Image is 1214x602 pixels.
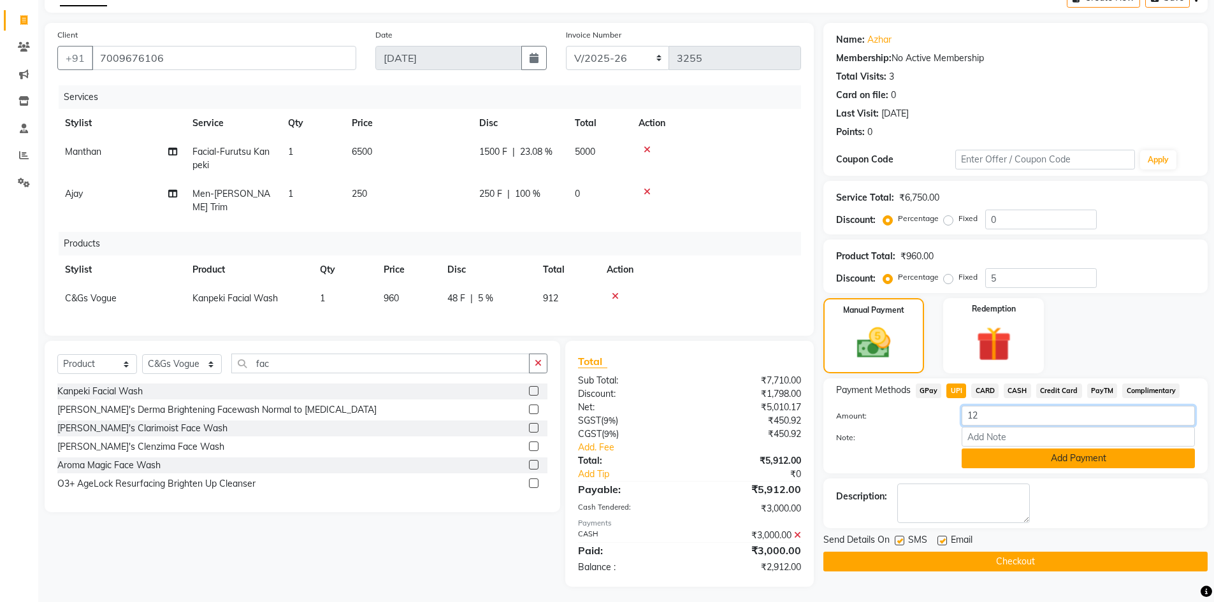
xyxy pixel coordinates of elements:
div: Coupon Code [836,153,956,166]
label: Fixed [958,213,978,224]
input: Add Note [962,427,1195,447]
a: Azhar [867,33,892,47]
div: O3+ AgeLock Resurfacing Brighten Up Cleanser [57,477,256,491]
div: ₹5,912.00 [690,482,811,497]
span: 250 F [479,187,502,201]
button: Checkout [823,552,1208,571]
div: Discount: [568,387,690,401]
span: 6500 [352,146,372,157]
label: Percentage [898,271,939,283]
div: Service Total: [836,191,894,204]
span: | [512,145,515,159]
div: ₹5,010.17 [690,401,811,414]
label: Date [375,29,393,41]
span: 5000 [575,146,595,157]
div: Payable: [568,482,690,497]
span: SGST [578,415,601,426]
label: Client [57,29,78,41]
div: Balance : [568,561,690,574]
span: 9% [603,415,616,426]
div: ₹5,912.00 [690,454,811,468]
div: ₹0 [710,468,811,481]
div: Aroma Magic Face Wash [57,459,161,472]
span: Men-[PERSON_NAME] Trim [192,188,270,213]
span: | [470,292,473,305]
span: CGST [578,428,602,440]
span: | [507,187,510,201]
div: ₹7,710.00 [690,374,811,387]
th: Disc [440,255,535,284]
span: Total [578,355,607,368]
span: 48 F [447,292,465,305]
span: Ajay [65,188,83,199]
span: 100 % [515,187,540,201]
div: Sub Total: [568,374,690,387]
label: Percentage [898,213,939,224]
div: Paid: [568,543,690,558]
div: Cash Tendered: [568,502,690,515]
th: Total [567,109,631,138]
label: Manual Payment [843,305,904,316]
div: Kanpeki Facial Wash [57,385,143,398]
div: ₹450.92 [690,414,811,427]
label: Fixed [958,271,978,283]
span: 9% [604,429,616,439]
span: Complimentary [1122,383,1180,398]
div: ( ) [568,427,690,441]
th: Price [344,109,472,138]
input: Search by Name/Mobile/Email/Code [92,46,356,70]
a: Add. Fee [568,441,810,454]
label: Invoice Number [566,29,621,41]
th: Stylist [57,255,185,284]
span: 912 [543,292,558,304]
div: Description: [836,490,887,503]
th: Disc [472,109,567,138]
div: ( ) [568,414,690,427]
span: 5 % [478,292,493,305]
label: Amount: [827,410,953,422]
span: 0 [575,188,580,199]
div: ₹3,000.00 [690,543,811,558]
span: Kanpeki Facial Wash [192,292,278,304]
div: Product Total: [836,250,895,263]
div: Products [59,232,811,255]
button: +91 [57,46,93,70]
input: Search or Scan [231,354,530,373]
div: Name: [836,33,865,47]
span: SMS [908,533,927,549]
div: 0 [891,89,896,102]
th: Action [599,255,801,284]
span: Email [951,533,972,549]
div: [DATE] [881,107,909,120]
div: Points: [836,125,865,139]
div: ₹960.00 [900,250,934,263]
div: [PERSON_NAME]'s Clenzima Face Wash [57,440,224,454]
div: Payments [578,518,800,529]
th: Stylist [57,109,185,138]
span: UPI [946,383,966,398]
div: Discount: [836,272,876,285]
div: ₹2,912.00 [690,561,811,574]
button: Apply [1140,150,1176,169]
div: ₹3,000.00 [690,529,811,542]
span: 1 [288,146,293,157]
input: Enter Offer / Coupon Code [955,150,1135,169]
div: Total: [568,454,690,468]
div: Card on file: [836,89,888,102]
div: Last Visit: [836,107,879,120]
div: Discount: [836,213,876,227]
div: Membership: [836,52,892,65]
div: 0 [867,125,872,139]
th: Qty [280,109,344,138]
span: PayTM [1087,383,1118,398]
div: Total Visits: [836,70,886,83]
span: CASH [1004,383,1031,398]
img: _gift.svg [965,322,1022,366]
span: 1 [320,292,325,304]
span: 960 [384,292,399,304]
span: 250 [352,188,367,199]
span: Manthan [65,146,101,157]
div: CASH [568,529,690,542]
span: CARD [971,383,999,398]
div: [PERSON_NAME]'s Clarimoist Face Wash [57,422,228,435]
